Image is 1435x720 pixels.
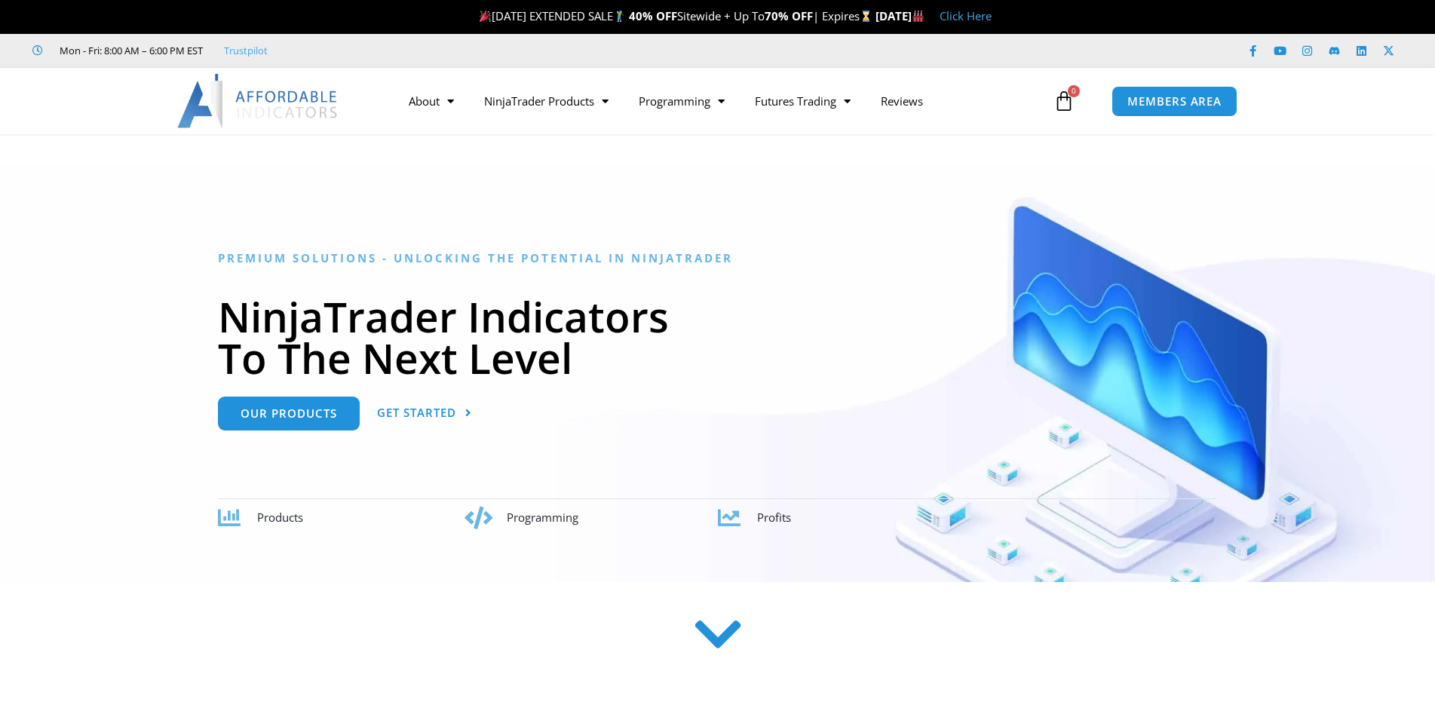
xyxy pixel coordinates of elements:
a: 0 [1031,79,1097,123]
span: Programming [507,510,578,525]
span: MEMBERS AREA [1127,96,1222,107]
img: ⌛ [860,11,872,22]
a: Reviews [866,84,938,118]
nav: Menu [394,84,1050,118]
strong: [DATE] [875,8,924,23]
a: Programming [624,84,740,118]
img: 🏭 [912,11,924,22]
span: Profits [757,510,791,525]
span: 0 [1068,85,1080,97]
span: Our Products [241,408,337,419]
a: MEMBERS AREA [1112,86,1237,117]
strong: 70% OFF [765,8,813,23]
h1: NinjaTrader Indicators To The Next Level [218,296,1217,378]
a: Trustpilot [224,41,268,60]
a: About [394,84,469,118]
span: Products [257,510,303,525]
span: Mon - Fri: 8:00 AM – 6:00 PM EST [56,41,203,60]
a: Futures Trading [740,84,866,118]
a: Click Here [940,8,992,23]
a: Our Products [218,397,360,430]
img: 🎉 [480,11,491,22]
strong: 40% OFF [629,8,677,23]
a: Get Started [377,397,472,430]
img: 🏌️‍♂️ [614,11,625,22]
a: NinjaTrader Products [469,84,624,118]
span: [DATE] EXTENDED SALE Sitewide + Up To | Expires [476,8,875,23]
span: Get Started [377,407,456,418]
img: LogoAI | Affordable Indicators – NinjaTrader [177,74,339,128]
h6: Premium Solutions - Unlocking the Potential in NinjaTrader [218,251,1217,265]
